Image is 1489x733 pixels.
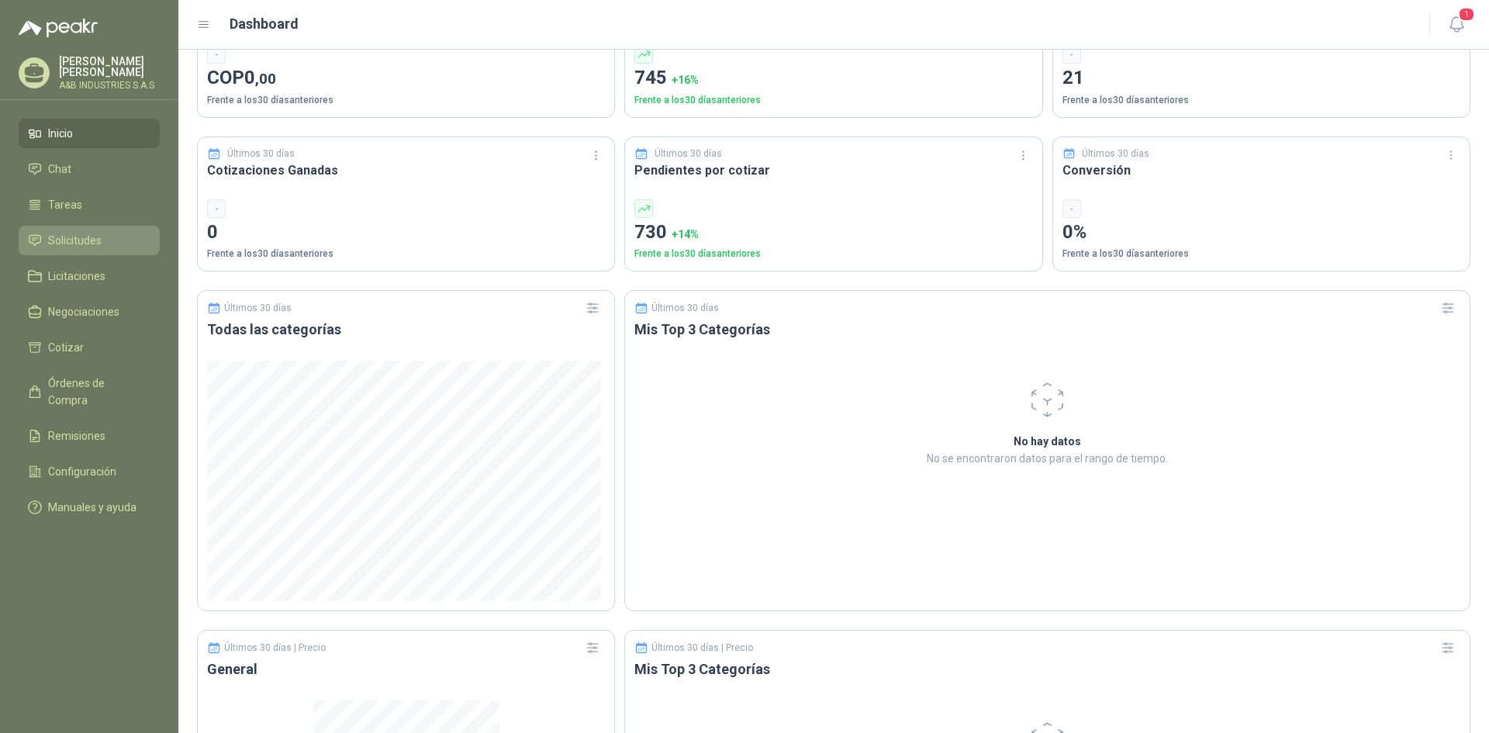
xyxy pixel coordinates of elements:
[1062,45,1081,64] div: -
[207,45,226,64] div: -
[48,125,73,142] span: Inicio
[207,199,226,218] div: -
[48,339,84,356] span: Cotizar
[207,161,605,180] h3: Cotizaciones Ganadas
[1062,93,1460,108] p: Frente a los 30 días anteriores
[207,247,605,261] p: Frente a los 30 días anteriores
[1458,7,1475,22] span: 1
[227,147,295,161] p: Últimos 30 días
[634,660,1460,679] h3: Mis Top 3 Categorías
[48,499,136,516] span: Manuales y ayuda
[19,493,160,522] a: Manuales y ayuda
[224,303,292,313] p: Últimos 30 días
[207,660,605,679] h3: General
[48,375,145,409] span: Órdenes de Compra
[19,261,160,291] a: Licitaciones
[19,421,160,451] a: Remisiones
[19,119,160,148] a: Inicio
[48,161,71,178] span: Chat
[19,457,160,486] a: Configuración
[1062,161,1460,180] h3: Conversión
[207,320,605,339] h3: Todas las categorías
[655,147,722,161] p: Últimos 30 días
[634,64,1032,93] p: 745
[1062,247,1460,261] p: Frente a los 30 días anteriores
[777,433,1318,450] h2: No hay datos
[1082,147,1149,161] p: Últimos 30 días
[634,247,1032,261] p: Frente a los 30 días anteriores
[19,297,160,327] a: Negociaciones
[207,93,605,108] p: Frente a los 30 días anteriores
[672,74,699,86] span: + 16 %
[19,190,160,220] a: Tareas
[777,450,1318,467] p: No se encontraron datos para el rango de tiempo.
[19,154,160,184] a: Chat
[19,226,160,255] a: Solicitudes
[634,320,1460,339] h3: Mis Top 3 Categorías
[1062,64,1460,93] p: 21
[224,642,326,653] p: Últimos 30 días | Precio
[48,463,116,480] span: Configuración
[59,81,160,90] p: A&B INDUSTRIES S.A.S
[207,64,605,93] p: COP
[207,218,605,247] p: 0
[634,93,1032,108] p: Frente a los 30 días anteriores
[48,196,82,213] span: Tareas
[19,368,160,415] a: Órdenes de Compra
[651,303,719,313] p: Últimos 30 días
[244,67,276,88] span: 0
[48,268,105,285] span: Licitaciones
[672,228,699,240] span: + 14 %
[651,642,753,653] p: Últimos 30 días | Precio
[48,427,105,444] span: Remisiones
[255,70,276,88] span: ,00
[634,218,1032,247] p: 730
[1062,218,1460,247] p: 0%
[19,333,160,362] a: Cotizar
[1442,11,1470,39] button: 1
[230,13,299,35] h1: Dashboard
[19,19,98,37] img: Logo peakr
[1062,199,1081,218] div: -
[48,303,119,320] span: Negociaciones
[48,232,102,249] span: Solicitudes
[634,161,1032,180] h3: Pendientes por cotizar
[59,56,160,78] p: [PERSON_NAME] [PERSON_NAME]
